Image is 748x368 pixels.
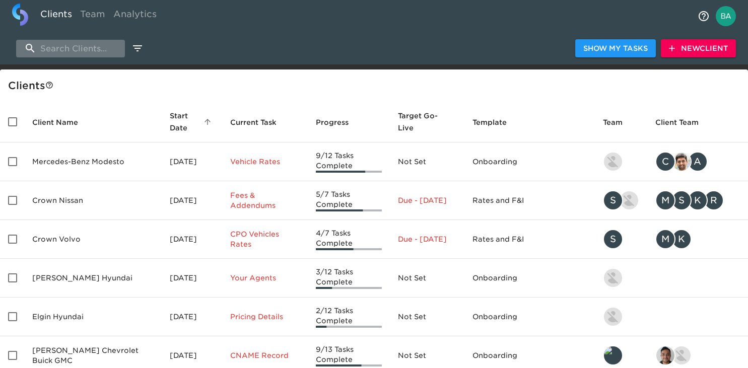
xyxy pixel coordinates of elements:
td: Crown Nissan [24,181,162,220]
td: Elgin Hyundai [24,298,162,336]
td: [DATE] [162,181,222,220]
div: K [688,190,708,210]
button: edit [129,40,146,57]
p: Your Agents [230,273,299,283]
div: K [671,229,692,249]
td: 2/12 Tasks Complete [308,298,390,336]
div: kevin.lo@roadster.com [603,307,639,327]
td: Crown Volvo [24,220,162,259]
td: 5/7 Tasks Complete [308,181,390,220]
div: mcooley@crowncars.com, sparent@crowncars.com, kwilson@crowncars.com, rrobins@crowncars.com [655,190,740,210]
td: Onboarding [464,259,595,298]
div: C [655,152,675,172]
td: 9/12 Tasks Complete [308,142,390,181]
div: kevin.lo@roadster.com [603,268,639,288]
img: nikko.foster@roadster.com [672,346,691,364]
td: Mercedes-Benz Modesto [24,142,162,181]
img: sandeep@simplemnt.com [672,153,691,171]
span: Client Team [655,116,712,128]
img: Profile [716,6,736,26]
td: Rates and F&I [464,181,595,220]
input: search [16,40,125,57]
img: leland@roadster.com [604,346,622,364]
span: Target Go-Live [398,110,456,134]
img: kevin.lo@roadster.com [604,153,622,171]
td: Onboarding [464,298,595,336]
div: mcooley@crowncars.com, kwilson@crowncars.com [655,229,740,249]
td: Not Set [390,298,464,336]
td: [DATE] [162,142,222,181]
button: notifications [692,4,716,28]
div: kevin.lo@roadster.com [603,152,639,172]
div: A [688,152,708,172]
span: Client Name [32,116,91,128]
span: Show My Tasks [583,42,648,55]
span: Team [603,116,636,128]
td: [DATE] [162,259,222,298]
p: CNAME Record [230,350,299,360]
button: NewClient [661,39,736,58]
p: Pricing Details [230,312,299,322]
div: sai@simplemnt.com, nikko.foster@roadster.com [655,345,740,365]
div: S [603,229,623,249]
img: kevin.lo@roadster.com [604,269,622,287]
td: [DATE] [162,298,222,336]
span: Current Task [230,116,290,128]
div: M [655,190,675,210]
td: Not Set [390,142,464,181]
p: Due - [DATE] [398,234,456,244]
a: Analytics [109,4,161,28]
td: [DATE] [162,220,222,259]
span: This is the next Task in this Hub that should be completed [230,116,277,128]
a: Clients [36,4,76,28]
p: Vehicle Rates [230,157,299,167]
div: S [671,190,692,210]
div: savannah@roadster.com, austin@roadster.com [603,190,639,210]
span: Start Date [170,110,214,134]
div: Client s [8,78,744,94]
p: Due - [DATE] [398,195,456,205]
p: CPO Vehicles Rates [230,229,299,249]
img: austin@roadster.com [620,191,638,209]
div: savannah@roadster.com [603,229,639,249]
a: Team [76,4,109,28]
span: Calculated based on the start date and the duration of all Tasks contained in this Hub. [398,110,443,134]
td: Not Set [390,259,464,298]
div: M [655,229,675,249]
img: sai@simplemnt.com [656,346,674,364]
svg: This is a list of all of your clients and clients shared with you [45,81,53,89]
span: Progress [316,116,362,128]
span: New Client [669,42,728,55]
td: Rates and F&I [464,220,595,259]
td: Onboarding [464,142,595,181]
p: Fees & Addendums [230,190,299,210]
div: leland@roadster.com [603,345,639,365]
div: S [603,190,623,210]
td: [PERSON_NAME] Hyundai [24,259,162,298]
td: 3/12 Tasks Complete [308,259,390,298]
div: clayton.mandel@roadster.com, sandeep@simplemnt.com, angelique.nurse@roadster.com [655,152,740,172]
img: logo [12,4,28,26]
div: R [704,190,724,210]
img: kevin.lo@roadster.com [604,308,622,326]
span: Template [472,116,520,128]
button: Show My Tasks [575,39,656,58]
td: 4/7 Tasks Complete [308,220,390,259]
